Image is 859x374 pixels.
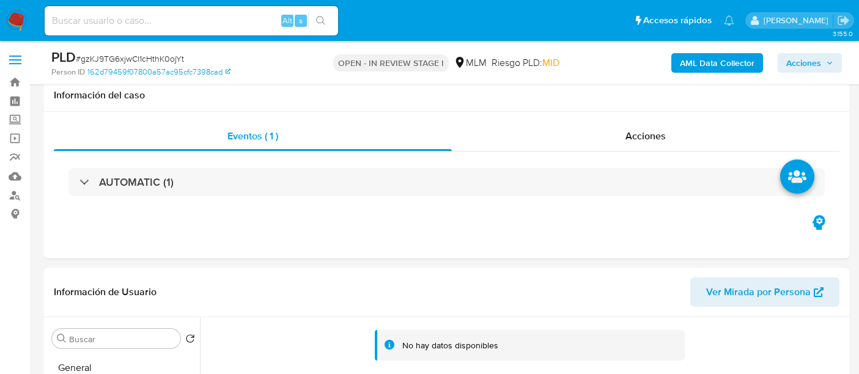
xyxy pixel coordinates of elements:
h3: AUTOMATIC (1) [99,175,174,189]
b: PLD [51,47,76,67]
b: AML Data Collector [680,53,754,73]
span: Acciones [625,129,666,143]
button: AML Data Collector [671,53,763,73]
span: Riesgo PLD: [492,56,559,70]
span: # gzKJ9TG6xjwCl1cHthK0ojYt [76,53,184,65]
input: Buscar usuario o caso... [45,13,338,29]
span: Alt [282,15,292,26]
button: Volver al orden por defecto [185,334,195,347]
h1: Información del caso [54,89,839,101]
span: s [299,15,303,26]
b: Person ID [51,67,85,78]
span: Eventos ( 1 ) [227,129,278,143]
a: Salir [837,14,850,27]
span: Ver Mirada por Persona [706,277,811,307]
p: dalia.goicochea@mercadolibre.com.mx [764,15,833,26]
input: Buscar [69,334,175,345]
button: Ver Mirada por Persona [690,277,839,307]
span: Acciones [786,53,821,73]
span: MID [542,56,559,70]
span: Accesos rápidos [643,14,712,27]
a: Notificaciones [724,15,734,26]
h1: Información de Usuario [54,286,157,298]
button: Acciones [778,53,842,73]
button: search-icon [308,12,333,29]
button: Buscar [57,334,67,343]
p: OPEN - IN REVIEW STAGE I [333,54,449,71]
div: No hay datos disponibles [402,340,498,351]
a: 162d79459f07800a57ac95cfc7398cad [87,67,230,78]
div: MLM [454,56,487,70]
div: AUTOMATIC (1) [68,168,825,196]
